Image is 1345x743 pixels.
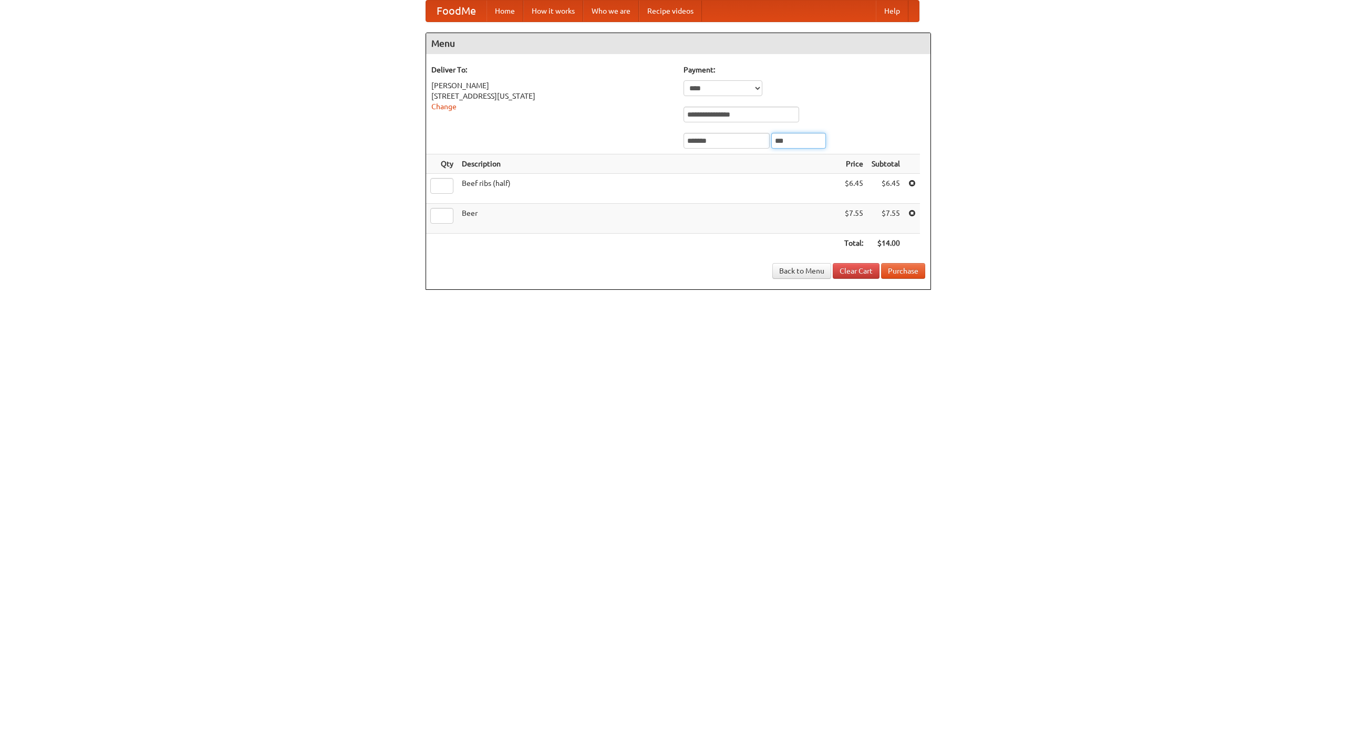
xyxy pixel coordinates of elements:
[583,1,639,22] a: Who we are
[431,102,457,111] a: Change
[426,33,930,54] h4: Menu
[426,154,458,174] th: Qty
[867,204,904,234] td: $7.55
[840,204,867,234] td: $7.55
[840,234,867,253] th: Total:
[867,174,904,204] td: $6.45
[431,91,673,101] div: [STREET_ADDRESS][US_STATE]
[431,65,673,75] h5: Deliver To:
[840,154,867,174] th: Price
[867,154,904,174] th: Subtotal
[426,1,487,22] a: FoodMe
[639,1,702,22] a: Recipe videos
[867,234,904,253] th: $14.00
[458,204,840,234] td: Beer
[772,263,831,279] a: Back to Menu
[876,1,908,22] a: Help
[881,263,925,279] button: Purchase
[431,80,673,91] div: [PERSON_NAME]
[840,174,867,204] td: $6.45
[458,174,840,204] td: Beef ribs (half)
[487,1,523,22] a: Home
[458,154,840,174] th: Description
[833,263,880,279] a: Clear Cart
[684,65,925,75] h5: Payment:
[523,1,583,22] a: How it works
